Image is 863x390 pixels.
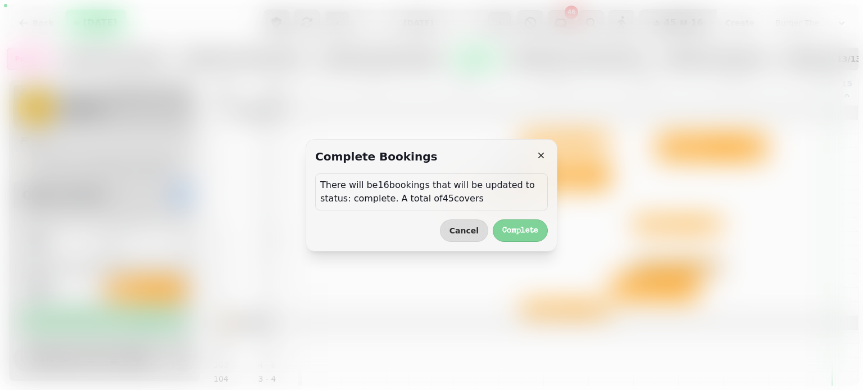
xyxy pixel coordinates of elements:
[493,219,548,242] button: Complete
[502,227,538,235] span: Complete
[449,227,479,235] span: Cancel
[315,149,437,164] h2: Complete bookings
[440,219,488,242] button: Cancel
[320,178,543,205] p: There will be 16 bookings that will be updated to status: complete. A total of 45 covers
